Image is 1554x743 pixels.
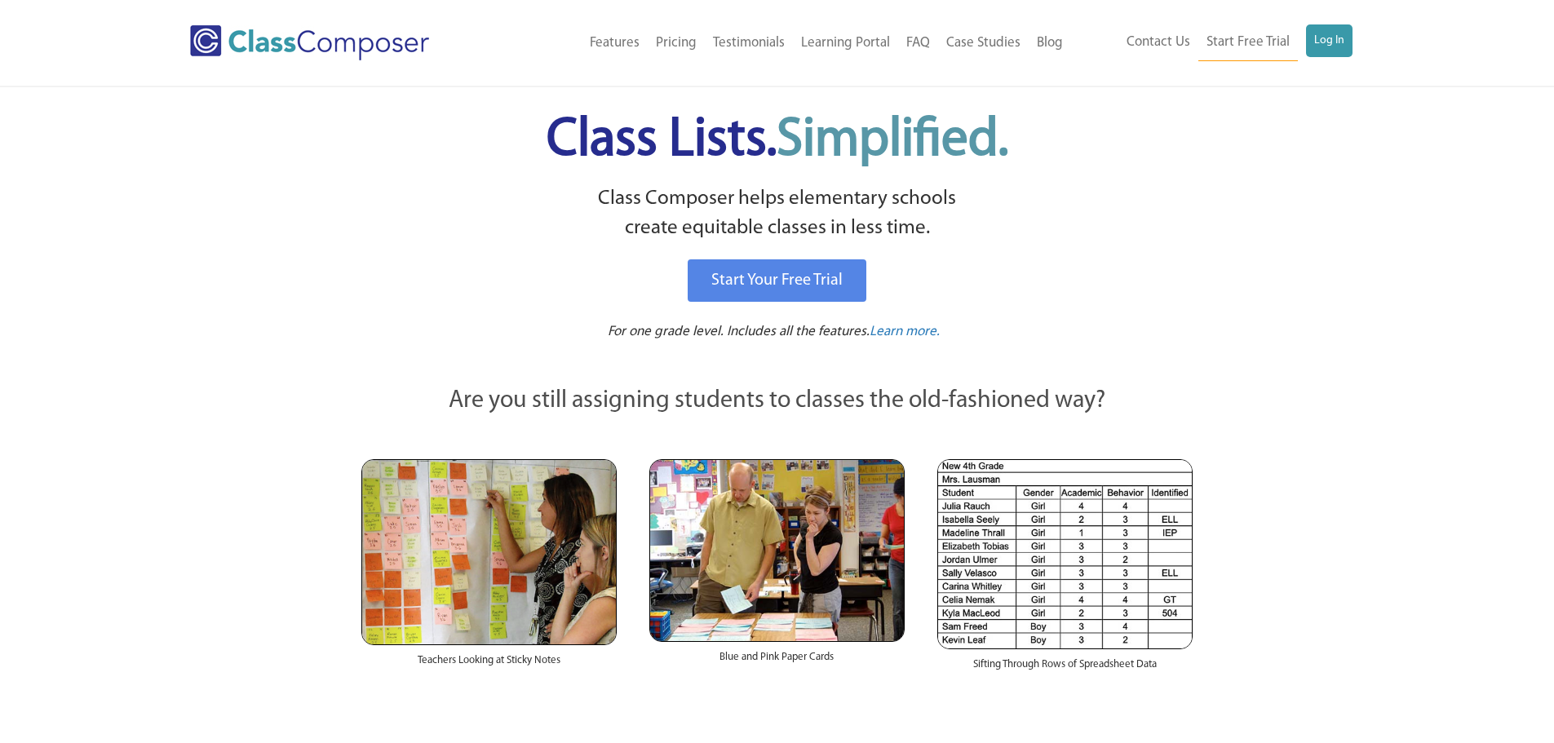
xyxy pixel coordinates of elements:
a: FAQ [898,25,938,61]
nav: Header Menu [1071,24,1353,61]
a: Log In [1306,24,1353,57]
a: Learning Portal [793,25,898,61]
p: Are you still assigning students to classes the old-fashioned way? [361,383,1193,419]
span: Class Lists. [547,114,1008,167]
a: Contact Us [1118,24,1198,60]
span: Simplified. [777,114,1008,167]
img: Teachers Looking at Sticky Notes [361,459,617,645]
img: Blue and Pink Paper Cards [649,459,905,641]
div: Blue and Pink Paper Cards [649,642,905,681]
div: Sifting Through Rows of Spreadsheet Data [937,649,1193,688]
div: Teachers Looking at Sticky Notes [361,645,617,684]
img: Class Composer [190,25,429,60]
span: Start Your Free Trial [711,272,843,289]
a: Learn more. [870,322,940,343]
span: Learn more. [870,325,940,338]
a: Pricing [648,25,705,61]
p: Class Composer helps elementary schools create equitable classes in less time. [359,184,1196,244]
span: For one grade level. Includes all the features. [608,325,870,338]
a: Case Studies [938,25,1029,61]
a: Testimonials [705,25,793,61]
a: Features [582,25,648,61]
img: Spreadsheets [937,459,1193,649]
a: Start Your Free Trial [688,259,866,302]
a: Start Free Trial [1198,24,1298,61]
a: Blog [1029,25,1071,61]
nav: Header Menu [496,25,1071,61]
